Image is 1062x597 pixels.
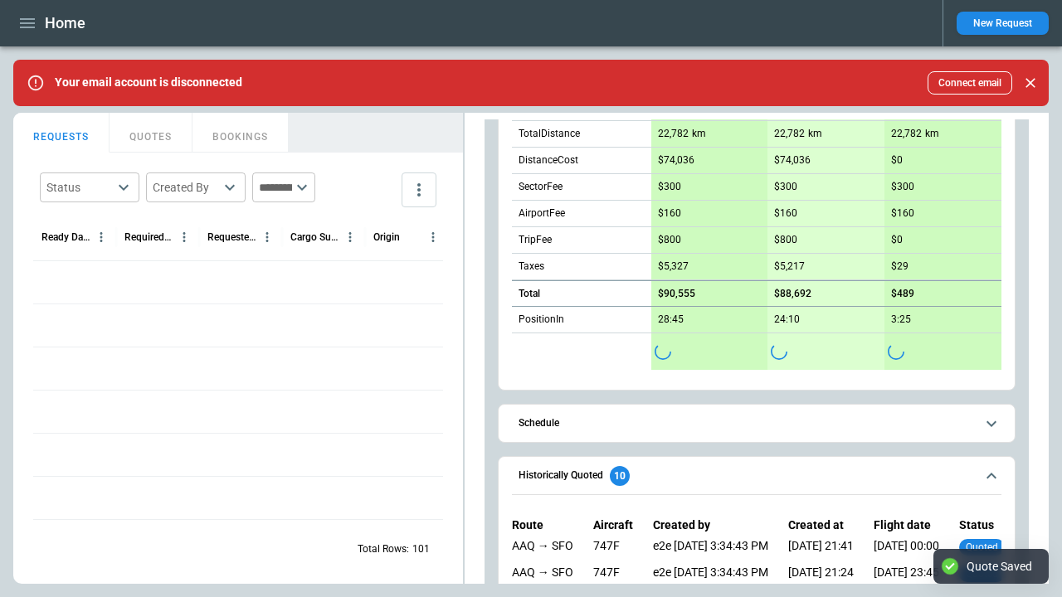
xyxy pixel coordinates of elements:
p: SectorFee [519,180,563,194]
p: Your email account is disconnected [55,75,242,90]
p: PositionIn [519,313,564,327]
p: 22,782 [658,128,689,140]
div: [DATE] 21:24 [788,565,854,585]
p: Created at [788,518,854,532]
h6: Schedule [519,418,559,429]
button: Cargo Summary column menu [339,226,361,248]
button: more [402,172,436,207]
p: $5,327 [658,260,689,273]
p: $0 [891,234,903,246]
div: e2e [DATE] 3:34:43 PM [653,539,768,559]
p: 3:25 [891,313,911,326]
p: Flight date [874,518,939,532]
button: Close [1019,71,1042,95]
p: 101 [412,542,430,556]
p: $88,692 [774,288,811,300]
p: $800 [774,234,797,246]
p: km [692,127,706,141]
p: $489 [891,288,914,300]
div: 747F [593,565,633,585]
div: Status [46,179,113,196]
button: Schedule [512,405,1001,442]
div: Created By [153,179,219,196]
p: 28:45 [658,313,684,326]
p: 24:10 [774,313,800,326]
button: REQUESTS [13,113,110,153]
p: km [925,127,939,141]
button: BOOKINGS [192,113,289,153]
p: $300 [658,181,681,193]
div: 747F [593,539,633,559]
button: Connect email [928,71,1012,95]
p: $160 [891,207,914,220]
div: [DATE] 21:41 [788,539,854,559]
p: $0 [891,154,903,167]
button: QUOTES [110,113,192,153]
p: Created by [653,518,768,532]
div: Cargo Summary [290,231,339,243]
div: Requested Route [207,231,256,243]
p: $74,036 [774,154,811,167]
h6: Total [519,289,540,299]
p: 22,782 [774,128,805,140]
div: Origin [373,231,400,243]
button: Required Date & Time (UTC+03:00) column menu [173,226,195,248]
button: Origin column menu [422,226,444,248]
p: $160 [774,207,797,220]
h1: Home [45,13,85,33]
p: $800 [658,234,681,246]
div: Required Date & Time (UTC+03:00) [124,231,173,243]
p: $160 [658,207,681,220]
p: Taxes [519,260,544,274]
button: Ready Date & Time (UTC+03:00) column menu [90,226,112,248]
p: $300 [891,181,914,193]
p: $90,555 [658,288,695,300]
div: MEX → (positioning) → AAQ → (live) → PEX → (live) → SFO [512,565,573,585]
p: $300 [774,181,797,193]
h6: Historically Quoted [519,470,603,481]
span: quoted [962,541,1001,553]
div: MEX → (positioning) → AAQ → (live) → PEX → (live) → SFO [512,539,573,559]
div: Ready Date & Time (UTC+03:00) [41,231,90,243]
p: km [808,127,822,141]
div: dismiss [1019,65,1042,101]
button: Historically Quoted10 [512,457,1001,495]
p: AirportFee [519,206,565,221]
p: Route [512,518,573,532]
button: Requested Route column menu [256,226,278,248]
p: 22,782 [891,128,922,140]
p: TotalDistance [519,127,580,141]
p: $74,036 [658,154,694,167]
p: Aircraft [593,518,633,532]
p: DistanceCost [519,153,578,167]
p: Status [959,518,1005,532]
p: $5,217 [774,260,805,273]
div: 10 [610,466,630,486]
div: e2e [DATE] 3:34:43 PM [653,565,768,585]
div: [DATE] 23:45 [874,565,939,585]
p: TripFee [519,233,552,247]
div: [DATE] 00:00 [874,539,939,559]
button: New Request [957,12,1049,35]
div: Quote Saved [967,559,1032,574]
p: $29 [891,260,909,273]
p: Total Rows: [358,542,409,556]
